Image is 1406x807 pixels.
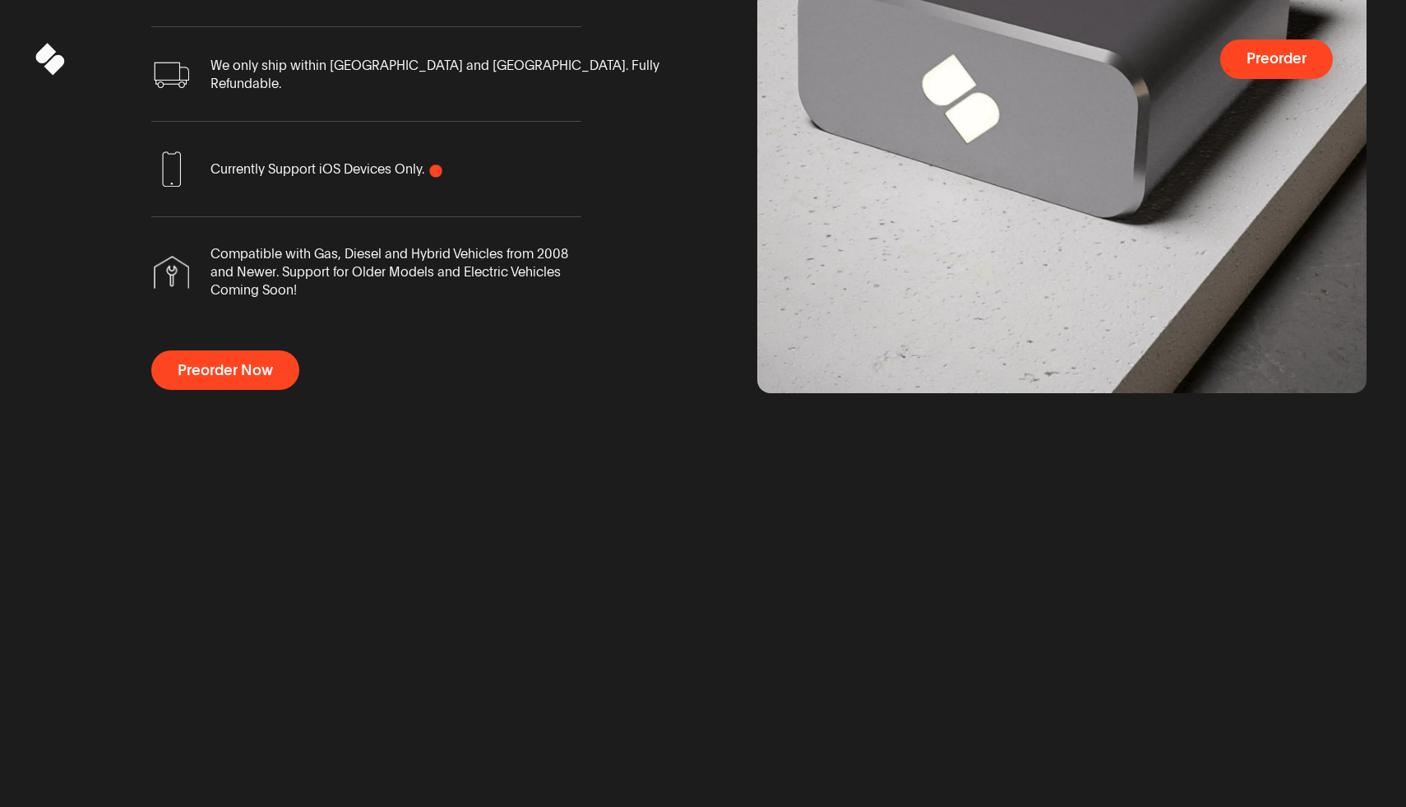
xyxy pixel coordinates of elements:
[210,160,424,179] span: Currently Support iOS Devices Only.
[154,256,189,289] img: Mechanic Icon
[151,350,299,390] button: Preorder Now
[1220,39,1333,79] button: Preorder a SPARQ Diagnostics Device
[210,263,561,281] span: and Newer. Support for Older Models and Electric Vehicles
[154,151,189,187] img: Phone Icon
[178,363,274,378] span: Preorder Now
[210,57,659,93] span: We only ship within United States and Canada. Fully Refundable.
[210,281,297,299] span: Coming Soon!
[1246,51,1307,67] span: Preorder
[210,245,568,299] span: Compatible with Gas, Diesel and Hybrid Vehicles from 2008 and Newer. Support for Older Models and...
[59,693,146,712] span: Data Privacy
[210,75,281,93] span: Refundable.
[210,245,568,263] span: Compatible with Gas, Diesel and Hybrid Vehicles from 2008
